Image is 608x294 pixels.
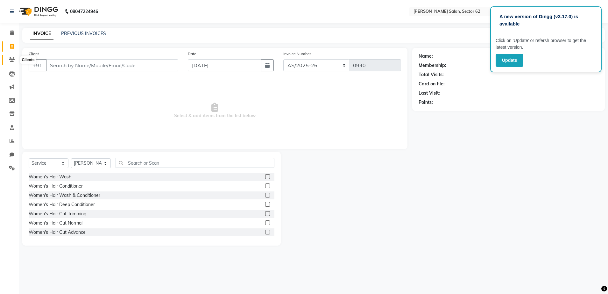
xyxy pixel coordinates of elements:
div: Membership: [419,62,446,69]
div: Women's Hair Wash & Conditioner [29,192,100,199]
b: 08047224946 [70,3,98,20]
input: Search or Scan [116,158,274,168]
label: Client [29,51,39,57]
p: A new version of Dingg (v3.17.0) is available [499,13,592,27]
div: Clients [20,56,36,64]
p: Click on ‘Update’ or refersh browser to get the latest version. [496,37,596,51]
img: logo [16,3,60,20]
a: PREVIOUS INVOICES [61,31,106,36]
div: Women's Hair Conditioner [29,183,83,190]
div: Last Visit: [419,90,440,97]
div: Women's Hair Wash [29,174,71,180]
button: +91 [29,59,46,71]
div: Women's Hair Cut Normal [29,220,82,226]
div: Card on file: [419,81,445,87]
input: Search by Name/Mobile/Email/Code [46,59,178,71]
div: Women's Hair Cut Advance [29,229,86,236]
div: Women's Hair Cut Trimming [29,211,86,217]
label: Invoice Number [283,51,311,57]
button: Update [496,54,523,67]
a: INVOICE [30,28,53,39]
span: Select & add items from the list below [29,79,401,143]
div: Points: [419,99,433,106]
div: Women's Hair Deep Conditioner [29,201,95,208]
div: Total Visits: [419,71,444,78]
div: Name: [419,53,433,60]
label: Date [188,51,196,57]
